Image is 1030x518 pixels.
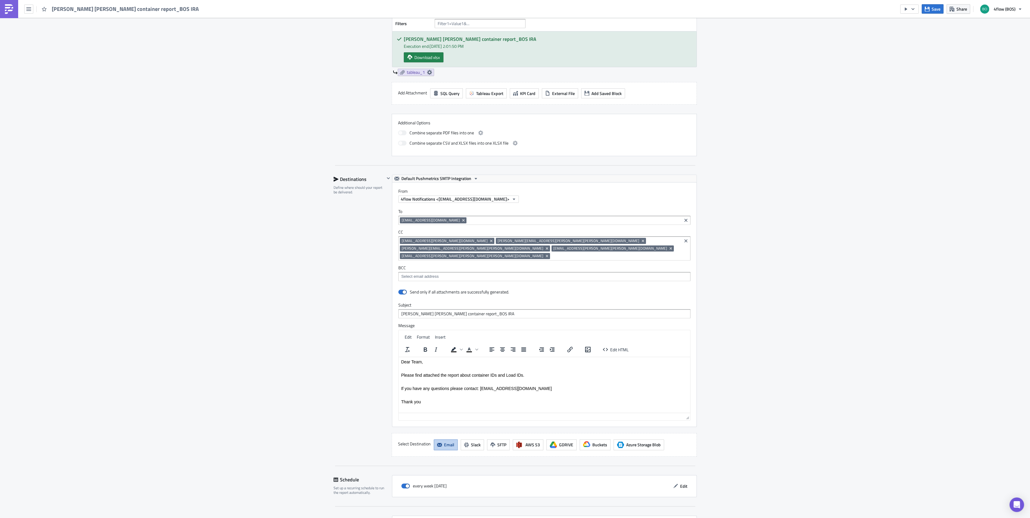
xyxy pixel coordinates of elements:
button: AWS S3 [513,439,543,450]
div: Set up a recurring schedule to run the report automatically. [334,486,388,495]
label: Add Attachment [398,88,427,97]
div: Schedule [334,475,392,484]
div: Define where should your report be delivered. [334,185,385,195]
button: Align center [497,345,508,354]
span: Slack [471,441,481,448]
div: every week [DATE] [401,481,447,490]
span: [EMAIL_ADDRESS][PERSON_NAME][PERSON_NAME][DOMAIN_NAME] [553,246,667,251]
button: Insert/edit link [565,345,575,354]
button: SFTP [487,439,510,450]
span: Edit [405,334,412,340]
label: Select Destination [398,439,431,448]
a: Download xlsx [404,52,443,62]
button: Italic [431,345,441,354]
div: Send only if all attachments are successfully generated. [410,289,509,295]
input: Select em ail add ress [400,274,688,280]
span: 4flow Notifications <[EMAIL_ADDRESS][DOMAIN_NAME]> [401,196,509,202]
h5: [PERSON_NAME] [PERSON_NAME] container report_BOS IRA [404,37,692,41]
span: Share [956,6,967,12]
span: Format [417,334,430,340]
span: Tableau Export [476,90,503,97]
span: SFTP [497,441,506,448]
img: Avatar [979,4,990,14]
button: Align left [487,345,497,354]
span: Insert [435,334,446,340]
span: Azure Storage Blob [626,441,661,448]
button: Remove Tag [489,238,494,244]
span: 4flow (BOS) [994,6,1015,12]
span: Add Saved Block [591,90,622,97]
button: Add Saved Block [581,88,625,98]
label: BCC [398,265,690,270]
span: [PERSON_NAME][EMAIL_ADDRESS][PERSON_NAME][PERSON_NAME][DOMAIN_NAME] [402,246,543,251]
label: Additional Options [398,120,690,126]
button: Save [922,4,943,14]
span: Buckets [592,441,607,448]
button: Default Pushmetrics SMTP Integration [392,175,480,182]
span: [PERSON_NAME][EMAIL_ADDRESS][PERSON_NAME][PERSON_NAME][DOMAIN_NAME] [498,238,639,243]
label: From [398,189,696,194]
button: Remove Tag [545,253,550,259]
img: PushMetrics [4,4,14,14]
button: Hide content [385,175,392,182]
a: tableau_1 [398,69,434,76]
button: Clear selected items [682,237,689,244]
button: Edit HTML [601,345,631,354]
span: GDRIVE [559,441,573,448]
span: SQL Query [440,90,459,97]
span: [EMAIL_ADDRESS][DOMAIN_NAME] [402,218,460,223]
button: Remove Tag [545,245,550,251]
span: Default Pushmetrics SMTP Integration [401,175,471,182]
button: Clear formatting [402,345,413,354]
button: Edit [670,481,690,491]
button: Azure Storage BlobAzure Storage Blob [614,439,664,450]
button: Buckets [580,439,610,450]
span: [EMAIL_ADDRESS][PERSON_NAME][DOMAIN_NAME] [402,238,488,243]
div: Background color [449,345,464,354]
button: SQL Query [430,88,463,98]
label: To [398,209,690,214]
button: Remove Tag [668,245,674,251]
div: Text color [464,345,479,354]
button: Increase indent [547,345,557,354]
button: Justify [518,345,529,354]
iframe: Rich Text Area [399,357,690,413]
span: tableau_1 [407,70,425,75]
button: External File [542,88,578,98]
span: AWS S3 [525,441,540,448]
input: Filter1=Value1&... [435,19,525,28]
div: Resize [684,413,690,420]
div: Execution end: [DATE] 2:01:50 PM [404,43,692,49]
span: [PERSON_NAME] [PERSON_NAME] container report_BOS IRA [52,5,199,12]
button: Remove Tag [640,238,646,244]
button: GDRIVE [546,439,577,450]
button: Decrease indent [536,345,547,354]
span: Edit [680,483,687,489]
div: Destinations [334,175,385,184]
button: 4flow (BOS) [976,2,1025,16]
label: CC [398,229,690,235]
span: Combine separate PDF files into one [410,129,474,136]
span: [EMAIL_ADDRESS][PERSON_NAME][PERSON_NAME][PERSON_NAME][DOMAIN_NAME] [402,254,543,258]
label: Subject [398,302,690,308]
span: External File [552,90,575,97]
span: Download xlsx [414,54,440,61]
span: Save [932,6,940,12]
button: Align right [508,345,518,354]
button: Insert/edit image [583,345,593,354]
span: Email [444,441,454,448]
span: Azure Storage Blob [617,441,624,448]
label: Filters [395,19,432,28]
button: Remove Tag [461,217,466,223]
div: Open Intercom Messenger [1009,497,1024,512]
button: 4flow Notifications <[EMAIL_ADDRESS][DOMAIN_NAME]> [398,195,519,203]
button: Tableau Export [466,88,507,98]
span: Edit HTML [610,346,629,352]
button: Share [946,4,970,14]
button: Bold [420,345,430,354]
span: Combine separate CSV and XLSX files into one XLSX file [410,139,508,147]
